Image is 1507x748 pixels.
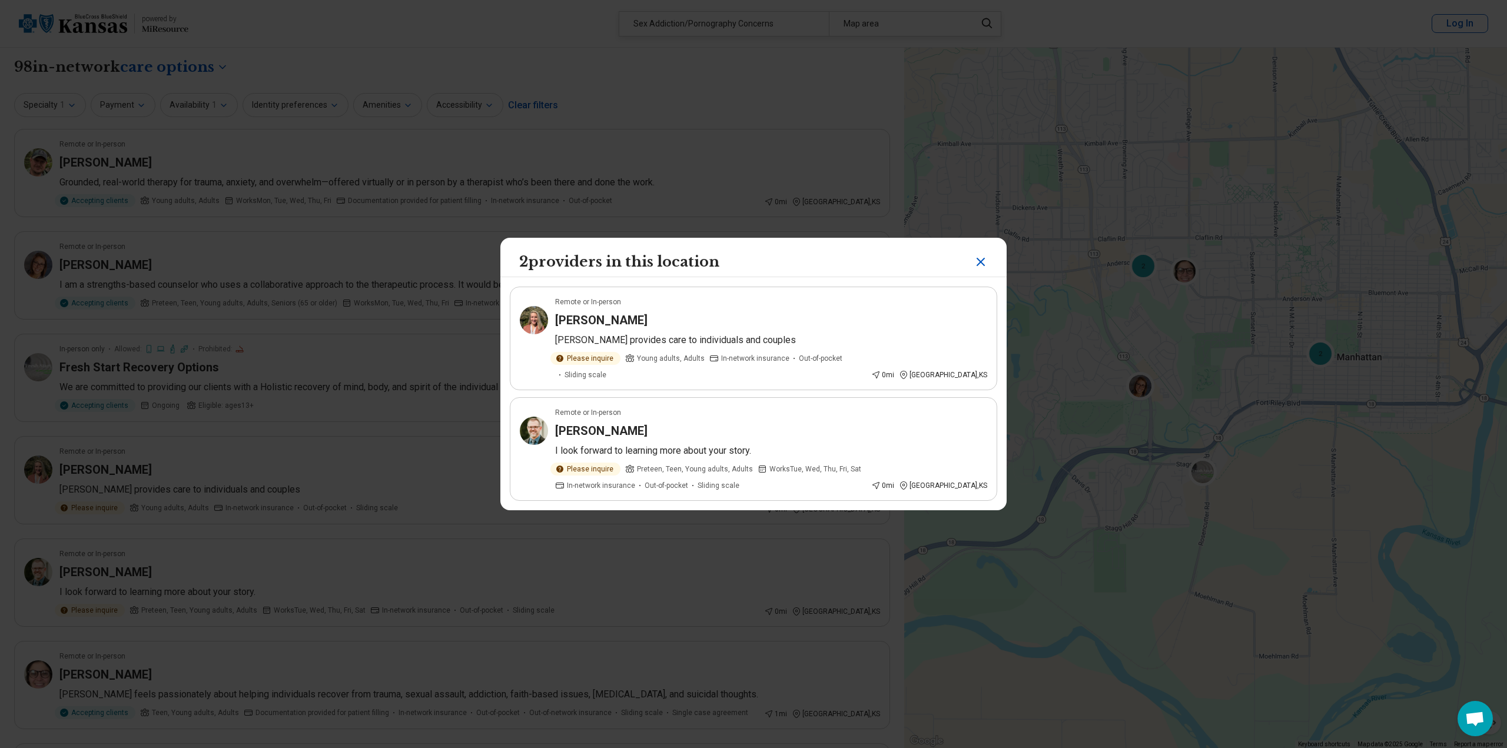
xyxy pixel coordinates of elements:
h3: [PERSON_NAME] [555,312,648,328]
div: Please inquire [550,352,620,365]
p: [PERSON_NAME] provides care to individuals and couples [555,333,987,347]
span: Works Tue, Wed, Thu, Fri, Sat [769,464,861,474]
span: In-network insurance [721,353,789,364]
p: Remote or In-person [555,297,621,307]
span: Preteen, Teen, Young adults, Adults [637,464,753,474]
h3: [PERSON_NAME] [555,423,648,439]
div: 0 mi [871,480,894,491]
p: I look forward to learning more about your story. [555,444,987,458]
div: Please inquire [550,463,620,476]
div: [GEOGRAPHIC_DATA] , KS [899,370,987,380]
div: [GEOGRAPHIC_DATA] , KS [899,480,987,491]
div: 0 mi [871,370,894,380]
h2: 2 providers in this location [519,252,719,272]
p: Remote or In-person [555,407,621,418]
span: In-network insurance [567,480,635,491]
span: Sliding scale [698,480,739,491]
span: Young adults, Adults [637,353,705,364]
span: Sliding scale [565,370,606,380]
span: Out-of-pocket [645,480,688,491]
span: Out-of-pocket [799,353,842,364]
button: Close [974,252,988,272]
